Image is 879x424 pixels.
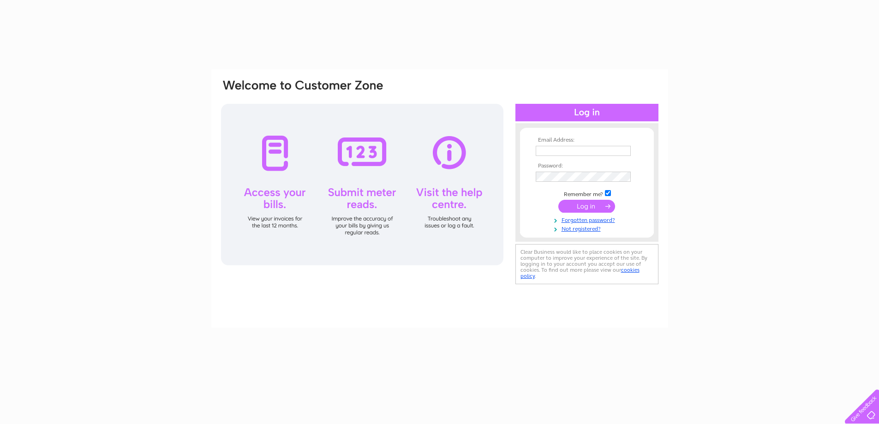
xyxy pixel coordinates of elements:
[520,267,640,279] a: cookies policy
[533,163,640,169] th: Password:
[533,137,640,143] th: Email Address:
[536,224,640,233] a: Not registered?
[536,215,640,224] a: Forgotten password?
[533,189,640,198] td: Remember me?
[515,244,658,284] div: Clear Business would like to place cookies on your computer to improve your experience of the sit...
[558,200,615,213] input: Submit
